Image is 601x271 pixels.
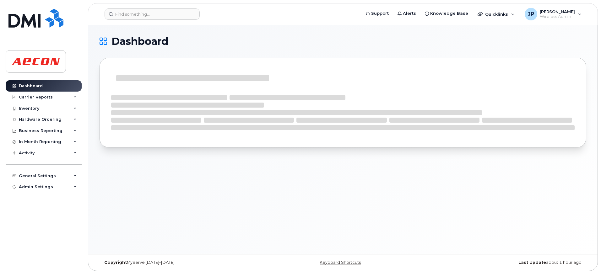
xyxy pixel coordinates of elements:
[111,37,168,46] span: Dashboard
[104,260,127,265] strong: Copyright
[320,260,361,265] a: Keyboard Shortcuts
[100,260,262,265] div: MyServe [DATE]–[DATE]
[518,260,546,265] strong: Last Update
[424,260,586,265] div: about 1 hour ago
